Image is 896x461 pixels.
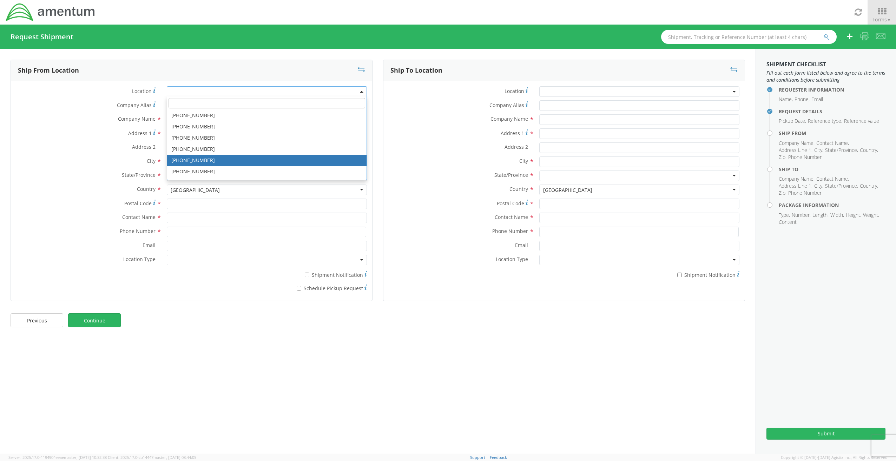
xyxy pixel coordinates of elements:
li: Type [779,212,790,219]
li: Phone Number [788,154,822,161]
span: City [519,158,528,164]
li: [PHONE_NUMBER] [167,177,367,188]
li: [PHONE_NUMBER] [167,166,367,177]
button: Submit [766,428,885,440]
input: Shipment Notification [305,273,309,277]
span: Location [505,88,524,94]
img: dyn-intl-logo-049831509241104b2a82.png [5,2,96,22]
li: City [814,147,823,154]
li: Width [830,212,844,219]
li: Country [860,147,878,154]
span: Location [132,88,152,94]
h3: Ship To Location [390,67,442,74]
li: Number [792,212,811,219]
li: Reference value [844,118,879,125]
li: [PHONE_NUMBER] [167,155,367,166]
span: Contact Name [495,214,528,220]
span: Location Type [123,256,156,262]
a: Previous [11,313,63,327]
label: Shipment Notification [167,270,367,279]
input: Schedule Pickup Request [297,286,301,290]
li: Phone [795,96,810,103]
span: Phone Number [120,228,156,234]
input: Shipment Notification [677,273,682,277]
span: Location Type [496,256,528,262]
span: Email [143,242,156,248]
li: Address Line 1 [779,182,812,189]
span: master, [DATE] 10:32:38 [64,455,107,460]
li: [PHONE_NUMBER] [167,110,367,121]
li: Zip [779,189,786,196]
li: Content [779,219,797,226]
a: Continue [68,313,121,327]
li: Address Line 1 [779,147,812,154]
label: Shipment Notification [539,270,739,279]
h4: Package Information [779,202,885,208]
span: Country [509,186,528,192]
h4: Ship From [779,131,885,136]
li: Zip [779,154,786,161]
div: [GEOGRAPHIC_DATA] [171,187,220,194]
h3: Shipment Checklist [766,61,885,68]
li: Weight [863,212,879,219]
li: Contact Name [816,175,849,182]
li: [PHONE_NUMBER] [167,132,367,143]
span: Postal Code [124,200,152,207]
span: Company Alias [117,102,152,108]
li: Phone Number [788,189,822,196]
li: Length [812,212,829,219]
span: Forms [872,16,891,23]
span: Company Name [118,115,156,122]
span: City [147,158,156,164]
h4: Requester Information [779,87,885,92]
li: State/Province [825,182,858,189]
li: Contact Name [816,140,849,147]
li: Company Name [779,140,815,147]
li: City [814,182,823,189]
li: Country [860,182,878,189]
li: Company Name [779,175,815,182]
span: Country [137,186,156,192]
span: ▼ [887,17,891,23]
span: Phone Number [492,228,528,234]
span: Address 1 [128,130,152,136]
span: Company Name [490,115,528,122]
span: Contact Name [122,214,156,220]
span: State/Province [122,172,156,178]
span: Server: 2025.17.0-1194904eeae [8,455,107,460]
span: Fill out each form listed below and agree to the terms and conditions before submitting [766,69,885,83]
li: [PHONE_NUMBER] [167,143,367,155]
label: Schedule Pickup Request [167,283,367,292]
span: Address 1 [501,130,524,136]
span: Email [515,242,528,248]
span: Copyright © [DATE]-[DATE] Agistix Inc., All Rights Reserved [781,455,888,460]
span: Postal Code [497,200,524,207]
li: [PHONE_NUMBER] [167,121,367,132]
a: Feedback [490,455,507,460]
h3: Ship From Location [18,67,79,74]
li: State/Province [825,147,858,154]
h4: Request Details [779,109,885,114]
input: Shipment, Tracking or Reference Number (at least 4 chars) [661,30,837,44]
li: Pickup Date [779,118,806,125]
h4: Request Shipment [11,33,73,41]
span: Company Alias [489,102,524,108]
h4: Ship To [779,167,885,172]
li: Name [779,96,793,103]
span: master, [DATE] 08:44:05 [153,455,196,460]
span: State/Province [494,172,528,178]
li: Height [846,212,861,219]
a: Support [470,455,485,460]
span: Address 2 [505,143,528,150]
div: [GEOGRAPHIC_DATA] [543,187,592,194]
span: Address 2 [132,143,156,150]
li: Reference type [808,118,842,125]
span: Client: 2025.17.0-cb14447 [108,455,196,460]
li: Email [811,96,823,103]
